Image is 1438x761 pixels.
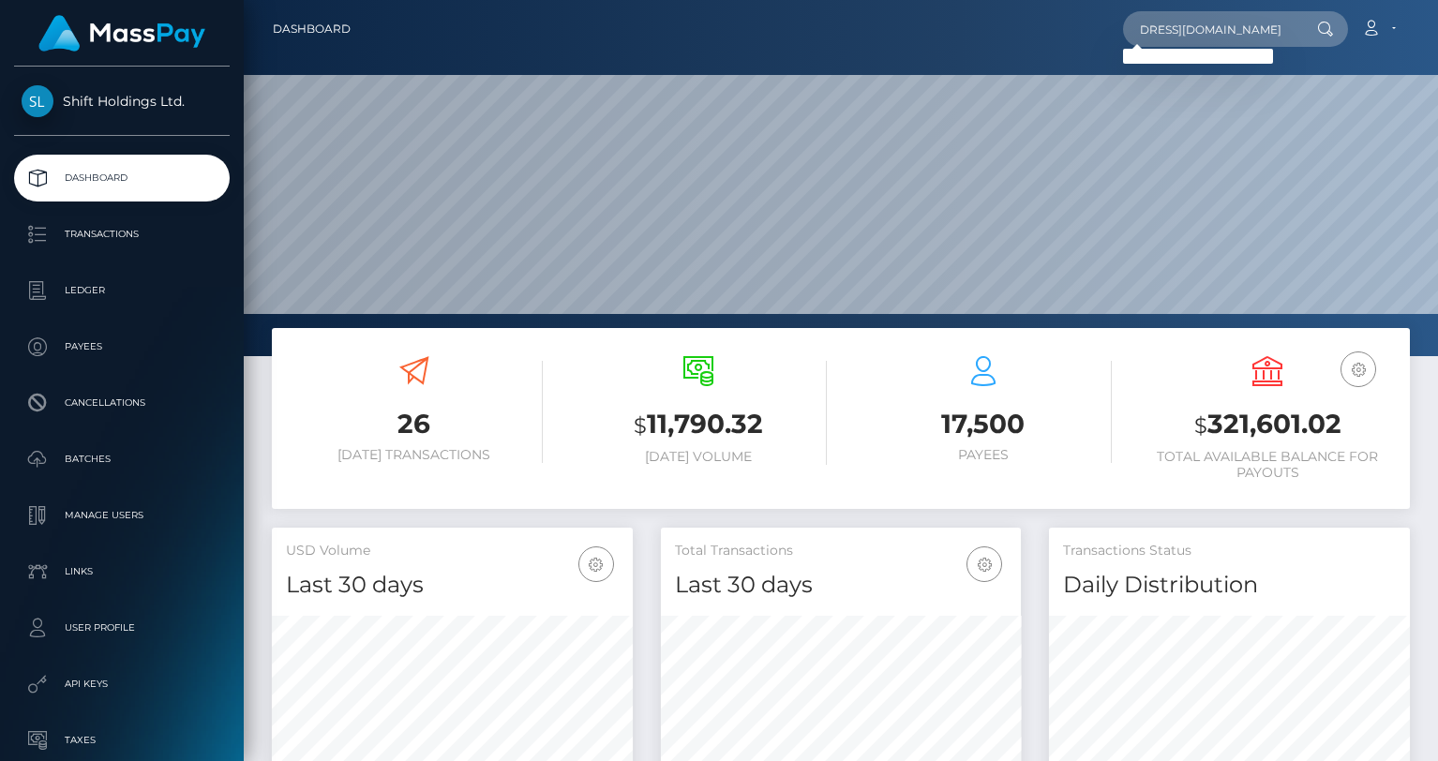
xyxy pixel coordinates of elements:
a: Batches [14,436,230,483]
h6: [DATE] Transactions [286,447,543,463]
img: MassPay Logo [38,15,205,52]
h3: 17,500 [855,406,1112,442]
small: $ [1194,412,1207,439]
p: Batches [22,445,222,473]
p: Taxes [22,726,222,754]
a: User Profile [14,604,230,651]
span: Shift Holdings Ltd. [14,93,230,110]
h3: 11,790.32 [571,406,828,444]
img: Shift Holdings Ltd. [22,85,53,117]
p: Transactions [22,220,222,248]
h6: Total Available Balance for Payouts [1140,449,1397,481]
h5: USD Volume [286,542,619,560]
a: Links [14,548,230,595]
h3: 26 [286,406,543,442]
a: Dashboard [273,9,351,49]
h4: Last 30 days [286,569,619,602]
h6: [DATE] Volume [571,449,828,465]
p: API Keys [22,670,222,698]
h6: Payees [855,447,1112,463]
a: Payees [14,323,230,370]
h4: Daily Distribution [1063,569,1396,602]
h5: Transactions Status [1063,542,1396,560]
h5: Total Transactions [675,542,1008,560]
a: Ledger [14,267,230,314]
p: Manage Users [22,501,222,530]
input: Search... [1123,11,1299,47]
p: Dashboard [22,164,222,192]
a: API Keys [14,661,230,708]
p: Links [22,558,222,586]
h4: Last 30 days [675,569,1008,602]
p: Payees [22,333,222,361]
a: Transactions [14,211,230,258]
p: Ledger [22,276,222,305]
a: Cancellations [14,380,230,426]
h3: 321,601.02 [1140,406,1397,444]
p: Cancellations [22,389,222,417]
p: User Profile [22,614,222,642]
a: Manage Users [14,492,230,539]
small: $ [634,412,647,439]
a: Dashboard [14,155,230,201]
